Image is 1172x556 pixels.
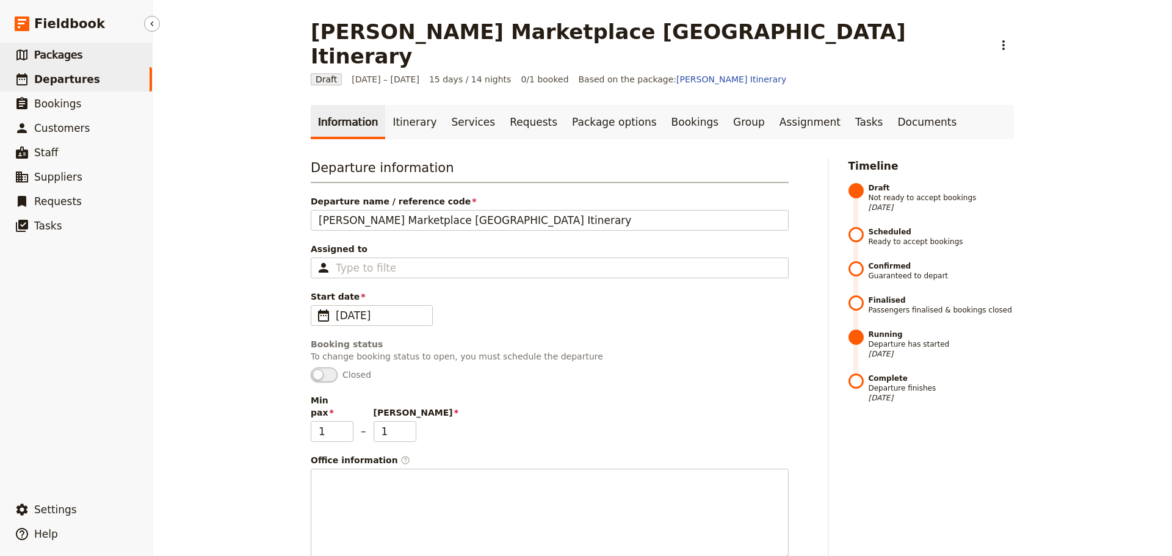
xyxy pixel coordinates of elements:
a: Itinerary [385,105,444,139]
span: Based on the package: [579,73,787,85]
a: Assignment [772,105,848,139]
h2: Timeline [848,159,1015,173]
strong: Scheduled [869,227,1015,237]
span: Requests [34,195,82,208]
span: Departure finishes [869,374,1015,403]
button: Hide menu [144,16,160,32]
strong: Complete [869,374,1015,383]
span: ​ [316,308,331,323]
div: Booking status [311,338,789,350]
input: Departure name / reference code [311,210,789,231]
span: [DATE] [869,349,1015,359]
span: Bookings [34,98,81,110]
span: Closed [342,369,371,381]
span: Min pax [311,394,353,419]
span: [DATE] [869,203,1015,212]
p: To change booking status to open, you must schedule the departure [311,350,789,363]
span: Suppliers [34,171,82,183]
input: Min pax [311,421,353,442]
span: 15 days / 14 nights [429,73,512,85]
a: [PERSON_NAME] Itinerary [676,74,786,84]
a: Group [726,105,772,139]
span: Assigned to [311,243,789,255]
span: Departure name / reference code [311,195,789,208]
span: – [361,424,366,442]
span: [DATE] [336,308,425,323]
strong: Running [869,330,1015,339]
h3: Departure information [311,159,789,183]
span: Customers [34,122,90,134]
a: Services [444,105,503,139]
span: [DATE] [869,393,1015,403]
strong: Finalised [869,295,1015,305]
span: [PERSON_NAME] [374,406,416,419]
span: Start date [311,291,789,303]
input: Assigned to [336,261,396,275]
strong: Draft [869,183,1015,193]
span: Not ready to accept bookings [869,183,1015,212]
span: Guaranteed to depart [869,261,1015,281]
span: Staff [34,146,59,159]
span: ​ [400,455,410,465]
span: Tasks [34,220,62,232]
span: 0/1 booked [521,73,568,85]
div: Office information [311,454,789,466]
span: Help [34,528,58,540]
a: Information [311,105,385,139]
span: Draft [311,73,342,85]
input: [PERSON_NAME] [374,421,416,442]
button: Actions [993,35,1014,56]
span: Ready to accept bookings [869,227,1015,247]
span: Settings [34,504,77,516]
span: Packages [34,49,82,61]
span: Departure has started [869,330,1015,359]
span: [DATE] – [DATE] [352,73,419,85]
h1: [PERSON_NAME] Marketplace [GEOGRAPHIC_DATA] Itinerary [311,20,986,68]
span: Passengers finalised & bookings closed [869,295,1015,315]
a: Requests [502,105,565,139]
a: Package options [565,105,664,139]
a: Documents [890,105,964,139]
span: Fieldbook [34,15,105,33]
strong: Confirmed [869,261,1015,271]
a: Bookings [664,105,726,139]
span: Departures [34,73,100,85]
a: Tasks [848,105,891,139]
